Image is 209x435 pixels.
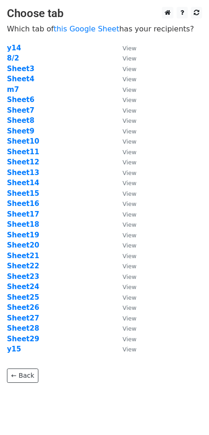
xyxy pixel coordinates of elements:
small: View [123,76,136,83]
a: View [113,169,136,177]
small: View [123,336,136,343]
a: y15 [7,345,21,353]
a: View [113,158,136,166]
a: View [113,210,136,218]
a: Sheet3 [7,65,34,73]
a: Sheet18 [7,220,39,229]
a: Sheet10 [7,137,39,145]
small: View [123,325,136,332]
a: View [113,303,136,312]
small: View [123,138,136,145]
small: View [123,107,136,114]
a: Sheet4 [7,75,34,83]
a: Sheet26 [7,303,39,312]
a: View [113,199,136,208]
a: View [113,189,136,198]
a: Sheet6 [7,96,34,104]
a: View [113,75,136,83]
small: View [123,253,136,260]
strong: Sheet17 [7,210,39,218]
a: View [113,179,136,187]
small: View [123,232,136,239]
a: m7 [7,85,19,94]
small: View [123,242,136,249]
a: View [113,324,136,332]
small: View [123,284,136,290]
strong: Sheet25 [7,293,39,302]
small: View [123,117,136,124]
a: View [113,85,136,94]
small: View [123,128,136,135]
a: View [113,262,136,270]
a: Sheet23 [7,272,39,281]
a: Sheet13 [7,169,39,177]
a: View [113,272,136,281]
small: View [123,263,136,270]
a: View [113,345,136,353]
strong: Sheet11 [7,148,39,156]
a: y14 [7,44,21,52]
a: Sheet7 [7,106,34,115]
a: View [113,293,136,302]
small: View [123,66,136,72]
small: View [123,190,136,197]
small: View [123,221,136,228]
a: Sheet21 [7,252,39,260]
a: Sheet15 [7,189,39,198]
small: View [123,200,136,207]
a: Sheet28 [7,324,39,332]
small: View [123,346,136,353]
a: View [113,116,136,125]
a: Sheet19 [7,231,39,239]
a: Sheet9 [7,127,34,135]
a: Sheet27 [7,314,39,322]
a: View [113,65,136,73]
a: Sheet8 [7,116,34,125]
small: View [123,97,136,103]
a: 8/2 [7,54,19,62]
a: Sheet24 [7,283,39,291]
a: View [113,148,136,156]
a: View [113,96,136,104]
a: View [113,220,136,229]
h3: Choose tab [7,7,202,20]
small: View [123,304,136,311]
a: Sheet22 [7,262,39,270]
a: Sheet16 [7,199,39,208]
a: Sheet20 [7,241,39,249]
small: View [123,169,136,176]
a: View [113,283,136,291]
a: View [113,44,136,52]
small: View [123,211,136,218]
a: Sheet14 [7,179,39,187]
a: Sheet12 [7,158,39,166]
a: View [113,335,136,343]
small: View [123,294,136,301]
a: View [113,314,136,322]
strong: Sheet29 [7,335,39,343]
small: View [123,273,136,280]
small: View [123,159,136,166]
a: View [113,241,136,249]
small: View [123,149,136,156]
